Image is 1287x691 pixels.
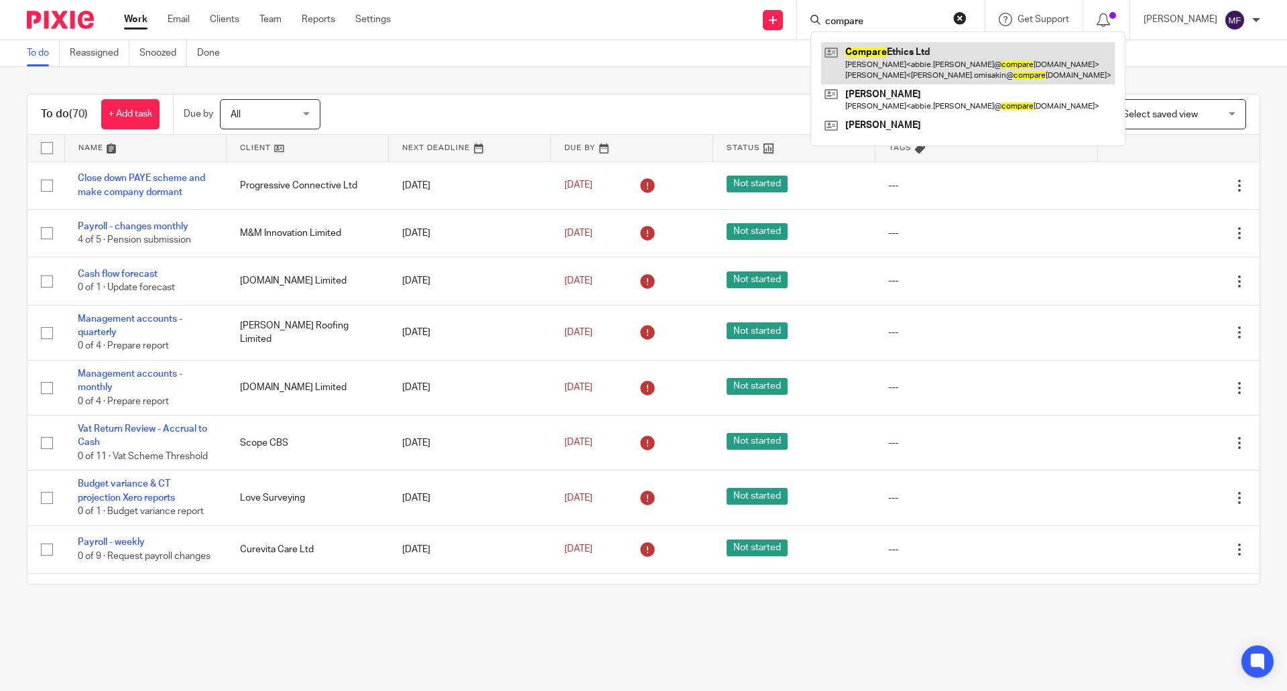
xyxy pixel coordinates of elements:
div: --- [888,326,1084,339]
span: 0 of 9 · Request payroll changes [78,552,210,561]
div: --- [888,227,1084,240]
div: --- [888,436,1084,450]
a: Snoozed [139,40,187,66]
button: Clear [953,11,967,25]
a: Work [124,13,147,26]
td: [DATE] [389,209,551,257]
div: --- [888,543,1084,556]
td: [PERSON_NAME] Roofing Limited [227,305,389,360]
td: Scope CBS [227,416,389,470]
div: --- [888,179,1084,192]
td: [DATE] [389,470,551,525]
span: [DATE] [564,276,593,286]
span: Get Support [1018,15,1069,24]
a: Vat Return Review - Accrual to Cash [78,424,207,447]
span: [DATE] [564,438,593,448]
img: svg%3E [1224,9,1245,31]
span: Not started [727,540,788,556]
td: [DATE] [389,257,551,305]
a: Cash flow forecast [78,269,158,279]
span: [DATE] [564,328,593,337]
td: [DATE] [389,305,551,360]
td: Full Circle People Consulting Ltd [227,574,389,621]
span: [DATE] [564,229,593,238]
td: [DATE] [389,416,551,470]
span: [DATE] [564,181,593,190]
span: [DATE] [564,493,593,503]
span: Not started [727,223,788,240]
a: Email [168,13,190,26]
span: [DATE] [564,545,593,554]
div: --- [888,274,1084,288]
td: Progressive Connective Ltd [227,162,389,209]
a: Management accounts - quarterly [78,314,182,337]
a: + Add task [101,99,160,129]
span: All [231,110,241,119]
span: Not started [727,271,788,288]
td: [DATE] [389,574,551,621]
span: 0 of 4 · Prepare report [78,342,169,351]
h1: To do [41,107,88,121]
span: 4 of 5 · Pension submission [78,235,191,245]
span: Not started [727,176,788,192]
span: Select saved view [1123,110,1198,119]
input: Search [824,16,944,28]
td: [DOMAIN_NAME] Limited [227,257,389,305]
td: M&M Innovation Limited [227,209,389,257]
td: [DATE] [389,525,551,573]
a: Reassigned [70,40,129,66]
span: Not started [727,378,788,395]
span: 0 of 4 · Prepare report [78,397,169,406]
a: To do [27,40,60,66]
span: Tags [889,144,912,151]
a: Budget variance & CT projection Xero reports [78,479,175,502]
span: Not started [727,322,788,339]
p: [PERSON_NAME] [1144,13,1217,26]
span: Not started [727,488,788,505]
span: 0 of 1 · Budget variance report [78,507,204,516]
a: Reports [302,13,335,26]
a: Payroll - changes monthly [78,222,188,231]
a: Team [259,13,282,26]
span: 0 of 11 · Vat Scheme Threshold [78,452,208,461]
td: [DATE] [389,162,551,209]
span: [DATE] [564,383,593,392]
img: Pixie [27,11,94,29]
a: Management accounts - monthly [78,369,182,392]
span: 0 of 1 · Update forecast [78,284,175,293]
a: Close down PAYE scheme and make company dormant [78,174,205,196]
div: --- [888,381,1084,394]
a: Payroll - weekly [78,538,145,547]
div: --- [888,491,1084,505]
td: Curevita Care Ltd [227,525,389,573]
td: [DOMAIN_NAME] Limited [227,360,389,415]
span: (70) [69,109,88,119]
a: Clients [210,13,239,26]
td: [DATE] [389,360,551,415]
a: Settings [355,13,391,26]
td: Love Surveying [227,470,389,525]
p: Due by [184,107,213,121]
a: Done [197,40,230,66]
span: Not started [727,433,788,450]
